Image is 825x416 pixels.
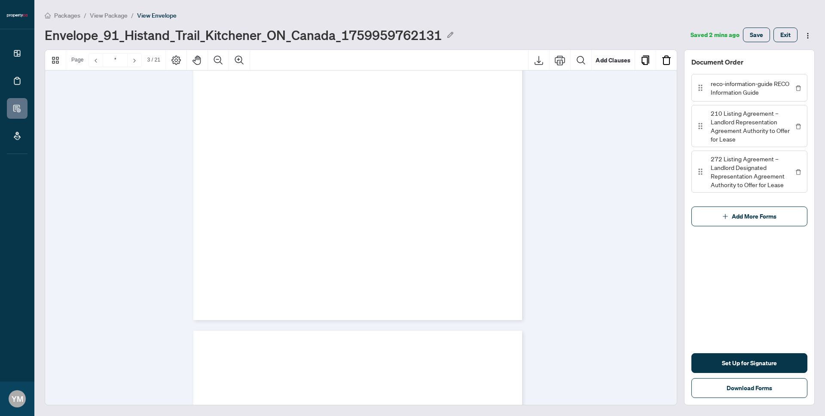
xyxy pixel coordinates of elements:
[54,12,80,19] span: Packages
[711,154,793,189] span: 272 Listing Agreement – Landlord Designated Representation Agreement Authority to Offer for Lease
[804,32,811,39] img: Logo
[45,12,51,18] span: home
[691,74,807,102] div: Drag to reorderreco-information-guide RECO Information Guide
[795,169,801,175] span: delete
[137,12,177,19] span: View Envelope
[84,10,86,20] li: /
[131,10,134,20] li: /
[691,151,807,193] div: Drag to reorder272 Listing Agreement – Landlord Designated Representation Agreement Authority to ...
[750,28,763,42] span: Save
[743,28,770,42] button: Save
[732,210,776,223] span: Add More Forms
[795,123,801,129] span: delete
[45,27,442,43] span: Envelope_91_Histand_Trail_Kitchener_ON_Canada_1759959762131
[696,167,705,176] img: Drag to reorder
[696,121,705,131] img: Drag to reorder
[691,206,807,226] button: Add More Forms
[691,57,807,67] h3: Document Order
[801,28,815,42] button: Logo
[722,213,728,219] span: plus
[7,13,27,18] img: logo
[691,105,807,147] div: Drag to reorder210 Listing Agreement – Landlord Representation Agreement Authority to Offer for L...
[696,83,705,92] img: Drag to reorder
[727,381,772,395] span: Download Forms
[711,79,793,96] span: reco-information-guide RECO Information Guide
[691,30,739,40] span: Saved 2 mins ago
[445,27,455,43] button: Edit envelope name
[795,85,801,91] span: delete
[780,28,791,42] span: Exit
[90,12,128,19] span: View Package
[711,109,793,143] span: 210 Listing Agreement – Landlord Representation Agreement Authority to Offer for Lease
[773,28,797,42] button: Exit
[722,356,777,370] span: Set Up for Signature
[691,353,807,373] button: Set Up for Signature
[691,378,807,398] button: Download Forms
[12,393,23,405] span: YM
